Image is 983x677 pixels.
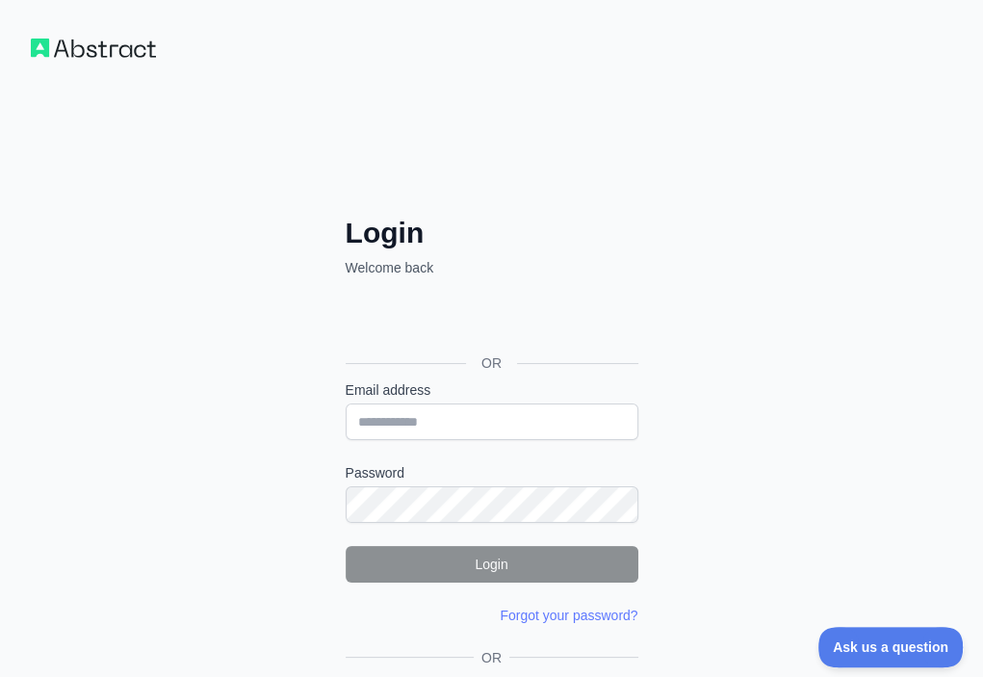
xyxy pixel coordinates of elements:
[474,648,509,667] span: OR
[346,546,638,583] button: Login
[346,463,638,482] label: Password
[346,380,638,400] label: Email address
[31,39,156,58] img: Workflow
[346,258,638,277] p: Welcome back
[818,627,964,667] iframe: Toggle Customer Support
[500,608,637,623] a: Forgot your password?
[336,299,644,341] iframe: Przycisk Zaloguj się przez Google
[346,216,638,250] h2: Login
[466,353,517,373] span: OR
